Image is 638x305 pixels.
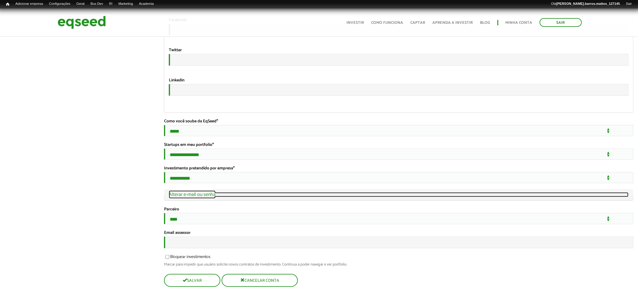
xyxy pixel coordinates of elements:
a: RI [106,2,115,6]
button: Salvar [164,274,220,287]
a: Marketing [115,2,136,6]
a: Investir [347,21,364,25]
div: Marcar para impedir que usuário solicite novos contratos de investimento. Continua a poder navega... [164,263,633,266]
a: Sair [623,2,635,6]
a: Academia [136,2,157,6]
label: Parceiro [164,207,179,212]
a: Sair [540,18,582,27]
a: Alterar e-mail ou senha [169,192,629,197]
label: Linkedin [169,78,185,83]
span: Este campo é obrigatório. [233,165,235,172]
input: Bloquear investimentos [162,255,173,259]
label: Email assessor [164,231,191,235]
span: Início [6,2,9,6]
strong: [PERSON_NAME].barros.mattos_127145 [556,2,620,5]
a: Bus Dev [87,2,106,6]
a: Configurações [46,2,74,6]
button: Cancelar conta [222,274,298,287]
a: Como funciona [371,21,403,25]
a: Captar [411,21,425,25]
label: Startups em meu portfolio [164,143,214,147]
span: Este campo é obrigatório. [216,118,218,125]
label: Como você soube da EqSeed [164,119,218,124]
label: Bloquear investimentos [164,255,210,261]
label: Twitter [169,48,182,52]
a: Blog [480,21,490,25]
a: Olá[PERSON_NAME].barros.mattos_127145 [548,2,623,6]
a: Geral [73,2,87,6]
a: Adicionar empresa [12,2,46,6]
label: Investimento pretendido por empresa [164,166,235,171]
a: Aprenda a investir [433,21,473,25]
a: Início [3,2,12,7]
img: EqSeed [58,14,106,30]
a: Minha conta [506,21,532,25]
span: Este campo é obrigatório. [212,141,214,148]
